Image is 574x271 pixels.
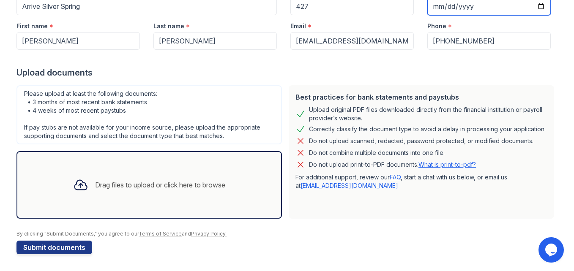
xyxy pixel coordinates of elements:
div: Do not combine multiple documents into one file. [309,148,445,158]
label: First name [16,22,48,30]
p: For additional support, review our , start a chat with us below, or email us at [295,173,547,190]
div: Correctly classify the document type to avoid a delay in processing your application. [309,124,546,134]
div: Do not upload scanned, redacted, password protected, or modified documents. [309,136,533,146]
div: Upload documents [16,67,558,79]
div: Drag files to upload or click here to browse [95,180,225,190]
a: What is print-to-pdf? [418,161,476,168]
div: Please upload at least the following documents: • 3 months of most recent bank statements • 4 wee... [16,85,282,144]
label: Phone [427,22,446,30]
a: Privacy Policy. [191,230,227,237]
a: FAQ [390,173,401,181]
div: By clicking "Submit Documents," you agree to our and [16,230,558,237]
label: Email [290,22,306,30]
p: Do not upload print-to-PDF documents. [309,160,476,169]
a: Terms of Service [139,230,182,237]
div: Best practices for bank statements and paystubs [295,92,547,102]
button: Submit documents [16,241,92,254]
label: Last name [153,22,184,30]
a: [EMAIL_ADDRESS][DOMAIN_NAME] [301,182,398,189]
div: Upload original PDF files downloaded directly from the financial institution or payroll provider’... [309,106,547,122]
iframe: chat widget [538,237,566,263]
